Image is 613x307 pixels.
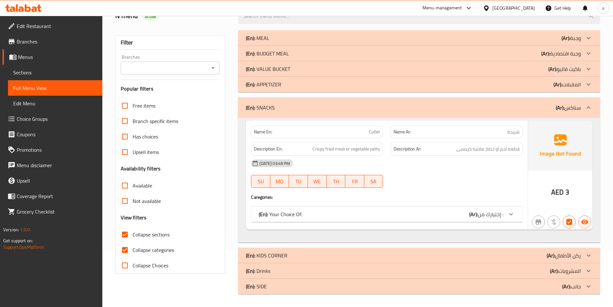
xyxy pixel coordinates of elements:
button: FR [345,175,364,188]
div: [GEOGRAPHIC_DATA] [492,5,535,12]
button: TU [289,175,308,188]
a: Menus [3,49,102,65]
span: TH [329,177,343,186]
strong: Description En: [254,145,283,153]
span: Available [133,182,152,189]
b: (Ar): [550,266,559,276]
button: SA [364,175,383,188]
span: Collapse Choices [133,262,168,269]
a: Branches [3,34,102,49]
span: Branches [17,38,97,45]
span: SU [254,177,267,186]
a: Coupons [3,127,102,142]
span: 3 [565,186,569,198]
div: (En): VALUE BUCKET(Ar):باكيت فاليو [238,61,600,77]
a: Edit Menu [8,96,102,111]
h3: Availability filters [121,165,161,172]
a: Grocery Checklist [3,204,102,219]
span: Coupons [17,130,97,138]
button: Not branch specific item [532,216,545,228]
b: (En): [246,80,255,89]
p: جانب [562,283,581,290]
span: Coverage Report [17,192,97,200]
a: Promotions [3,142,102,158]
p: Your Choice Of: [259,210,302,218]
h4: Caregories: [251,194,523,200]
span: Upsell items [133,148,159,156]
b: (En): [259,209,268,219]
span: Free items [133,102,155,110]
a: Full Menu View [8,80,102,96]
p: APPETIZER [246,81,281,88]
span: MO [273,177,286,186]
button: SU [251,175,270,188]
div: (En): MEAL(Ar):وجبة [238,118,600,243]
div: (En): SNACKS(Ar):سناكس [238,97,600,118]
h3: Popular filters [121,85,220,92]
strong: Description Ar: [394,145,421,153]
div: (En): KIDS CORNER(Ar):ركن الأطفال [238,248,600,263]
img: Ae5nvW7+0k+MAAAAAElFTkSuQmCC [528,120,592,171]
button: Open [209,63,218,72]
p: وجبة [562,34,581,42]
button: Purchased item [547,216,560,228]
b: (En): [246,266,255,276]
a: Sections [8,65,102,80]
span: Cutlet [369,129,380,135]
span: WE [311,177,324,186]
span: Collapse categories [133,246,174,254]
span: Version: [3,225,19,234]
span: AED [551,186,564,198]
span: Promotions [17,146,97,154]
b: (Ar): [547,251,555,260]
span: إختيارك من : [478,209,503,219]
b: (En): [246,251,255,260]
span: قطعه لحم أو خضار مقلية كريسبى [456,145,520,153]
span: Menus [18,53,97,61]
span: Sections [13,69,97,76]
span: SA [367,177,380,186]
span: Crispy fried meat or vegetable patty [312,145,380,153]
span: TU [292,177,305,186]
span: FR [348,177,361,186]
div: Active [142,13,159,20]
button: MO [270,175,289,188]
a: Coverage Report [3,188,102,204]
span: Has choices [133,133,158,140]
h2: N menu [115,11,231,21]
div: (En): APPETIZER(Ar):المقبلات [238,77,600,92]
p: MEAL [246,34,269,42]
span: 1.0.0 [20,225,30,234]
b: (Ar): [548,64,557,74]
strong: Name En: [254,129,272,135]
button: TH [327,175,345,188]
button: WE [308,175,327,188]
div: (En): MEAL(Ar):وجبة [238,30,600,46]
b: (En): [246,49,255,58]
div: (En): BUDGET MEAL(Ar):وجبة اقتصادية [238,46,600,61]
b: (Ar): [562,282,571,291]
span: Choice Groups [17,115,97,123]
span: Not available [133,197,161,205]
span: Collapse sections [133,231,170,238]
button: Available [578,216,591,228]
span: Active [142,14,159,20]
div: Filter [121,36,220,50]
span: Full Menu View [13,84,97,92]
a: Upsell [3,173,102,188]
p: وجبة اقتصادية [541,50,581,57]
p: المقبلات [553,81,581,88]
a: Edit Restaurant [3,18,102,34]
b: (En): [246,64,255,74]
span: Get support on: [3,236,33,245]
a: Support.OpsPlatform [3,243,44,251]
p: VALUE BUCKET [246,65,290,73]
p: SIDE [246,283,267,290]
p: ركن الأطفال [547,252,581,259]
span: a [602,5,604,12]
span: شريحة [507,129,520,135]
span: Menu disclaimer [17,161,97,169]
span: Branch specific items [133,117,178,125]
button: Has choices [563,216,576,228]
div: (En): Your Choice Of:(Ar):إختيارك من : [251,206,523,222]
